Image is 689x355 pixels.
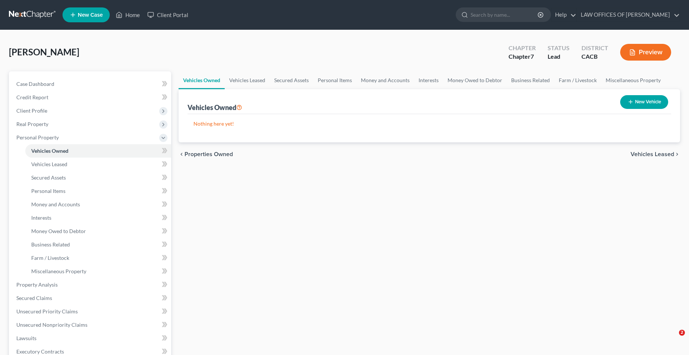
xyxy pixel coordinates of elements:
a: Business Related [25,238,171,251]
a: Farm / Livestock [25,251,171,265]
span: Client Profile [16,107,47,114]
a: Vehicles Owned [179,71,225,89]
a: Vehicles Owned [25,144,171,158]
button: New Vehicle [620,95,668,109]
span: Executory Contracts [16,348,64,355]
span: Secured Claims [16,295,52,301]
span: Money and Accounts [31,201,80,207]
a: Secured Claims [10,291,171,305]
div: District [581,44,608,52]
span: Unsecured Priority Claims [16,308,78,314]
a: Secured Assets [25,171,171,184]
div: Lead [548,52,570,61]
span: New Case [78,12,103,18]
span: Vehicles Leased [31,161,67,167]
span: Money Owed to Debtor [31,228,86,234]
a: Miscellaneous Property [25,265,171,278]
span: 2 [679,330,685,336]
a: Business Related [507,71,554,89]
span: Interests [31,214,51,221]
div: Status [548,44,570,52]
div: Chapter [509,52,536,61]
a: Money and Accounts [356,71,414,89]
span: Business Related [31,241,70,248]
a: Farm / Livestock [554,71,601,89]
i: chevron_left [179,151,185,157]
a: Credit Report [10,91,171,104]
a: Money Owed to Debtor [25,225,171,238]
a: Money Owed to Debtor [443,71,507,89]
span: Case Dashboard [16,81,54,87]
a: Vehicles Leased [225,71,270,89]
span: Properties Owned [185,151,233,157]
span: Vehicles Owned [31,148,68,154]
a: Help [551,8,576,22]
span: Personal Property [16,134,59,141]
button: chevron_left Properties Owned [179,151,233,157]
a: Personal Items [25,184,171,198]
span: Personal Items [31,188,65,194]
input: Search by name... [471,8,539,22]
i: chevron_right [674,151,680,157]
a: Interests [25,211,171,225]
a: Vehicles Leased [25,158,171,171]
a: Lawsuits [10,332,171,345]
a: Case Dashboard [10,77,171,91]
a: LAW OFFICES OF [PERSON_NAME] [577,8,680,22]
button: Preview [620,44,671,61]
div: CACB [581,52,608,61]
a: Money and Accounts [25,198,171,211]
span: [PERSON_NAME] [9,46,79,57]
span: Unsecured Nonpriority Claims [16,322,87,328]
button: Vehicles Leased chevron_right [631,151,680,157]
div: Chapter [509,44,536,52]
a: Property Analysis [10,278,171,291]
iframe: Intercom live chat [664,330,682,348]
span: Credit Report [16,94,48,100]
p: Nothing here yet! [193,120,665,128]
span: Farm / Livestock [31,255,69,261]
a: Unsecured Priority Claims [10,305,171,318]
span: Secured Assets [31,174,66,181]
span: Real Property [16,121,48,127]
a: Interests [414,71,443,89]
div: Vehicles Owned [188,103,242,112]
span: Miscellaneous Property [31,268,86,274]
span: 7 [531,53,534,60]
a: Unsecured Nonpriority Claims [10,318,171,332]
a: Client Portal [144,8,192,22]
span: Property Analysis [16,281,58,288]
span: Vehicles Leased [631,151,674,157]
span: Lawsuits [16,335,36,341]
a: Secured Assets [270,71,313,89]
a: Personal Items [313,71,356,89]
a: Home [112,8,144,22]
a: Miscellaneous Property [601,71,665,89]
